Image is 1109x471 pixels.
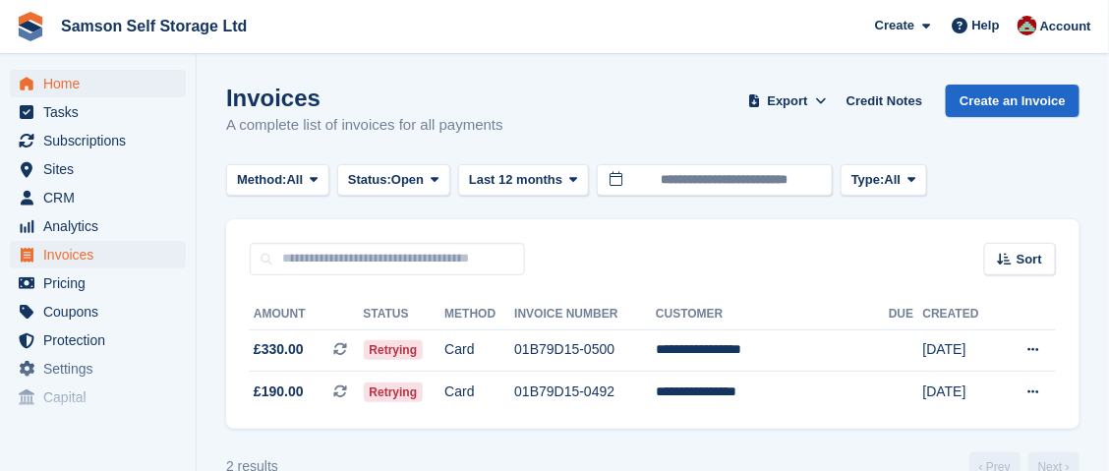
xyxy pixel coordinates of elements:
a: Create an Invoice [946,85,1080,117]
a: menu [10,70,186,97]
a: menu [10,326,186,354]
a: menu [10,241,186,268]
a: menu [10,184,186,211]
th: Status [364,299,445,330]
span: Capital [43,383,161,411]
span: Open [391,170,424,190]
span: Sites [43,155,161,183]
a: menu [10,127,186,154]
a: menu [10,98,186,126]
span: Invoices [43,241,161,268]
span: Create [875,16,914,35]
span: Retrying [364,340,424,360]
a: menu [10,212,186,240]
span: Status: [348,170,391,190]
span: Type: [851,170,885,190]
th: Customer [656,299,889,330]
span: Home [43,70,161,97]
span: Help [972,16,1000,35]
span: All [885,170,902,190]
a: menu [10,298,186,325]
th: Invoice Number [514,299,656,330]
button: Last 12 months [458,164,589,197]
span: Settings [43,355,161,383]
span: All [287,170,304,190]
span: Tasks [43,98,161,126]
button: Status: Open [337,164,450,197]
td: 01B79D15-0500 [514,329,656,372]
span: Pricing [43,269,161,297]
span: Method: [237,170,287,190]
td: [DATE] [923,329,1000,372]
a: menu [10,269,186,297]
span: Sort [1017,250,1042,269]
a: Credit Notes [839,85,930,117]
a: menu [10,155,186,183]
td: Card [444,329,514,372]
span: CRM [43,184,161,211]
span: Retrying [364,383,424,402]
a: menu [10,383,186,411]
span: Last 12 months [469,170,562,190]
a: Samson Self Storage Ltd [53,10,255,42]
span: Coupons [43,298,161,325]
td: Card [444,372,514,413]
th: Method [444,299,514,330]
button: Type: All [841,164,927,197]
img: Ian [1018,16,1037,35]
span: £330.00 [254,339,304,360]
img: stora-icon-8386f47178a22dfd0bd8f6a31ec36ba5ce8667c1dd55bd0f319d3a0aa187defe.svg [16,12,45,41]
td: [DATE] [923,372,1000,413]
span: Subscriptions [43,127,161,154]
span: Protection [43,326,161,354]
span: Account [1040,17,1091,36]
p: A complete list of invoices for all payments [226,114,503,137]
th: Created [923,299,1000,330]
button: Method: All [226,164,329,197]
a: menu [10,355,186,383]
th: Amount [250,299,364,330]
h1: Invoices [226,85,503,111]
span: Analytics [43,212,161,240]
span: £190.00 [254,382,304,402]
span: Export [768,91,808,111]
td: 01B79D15-0492 [514,372,656,413]
th: Due [889,299,923,330]
button: Export [744,85,831,117]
